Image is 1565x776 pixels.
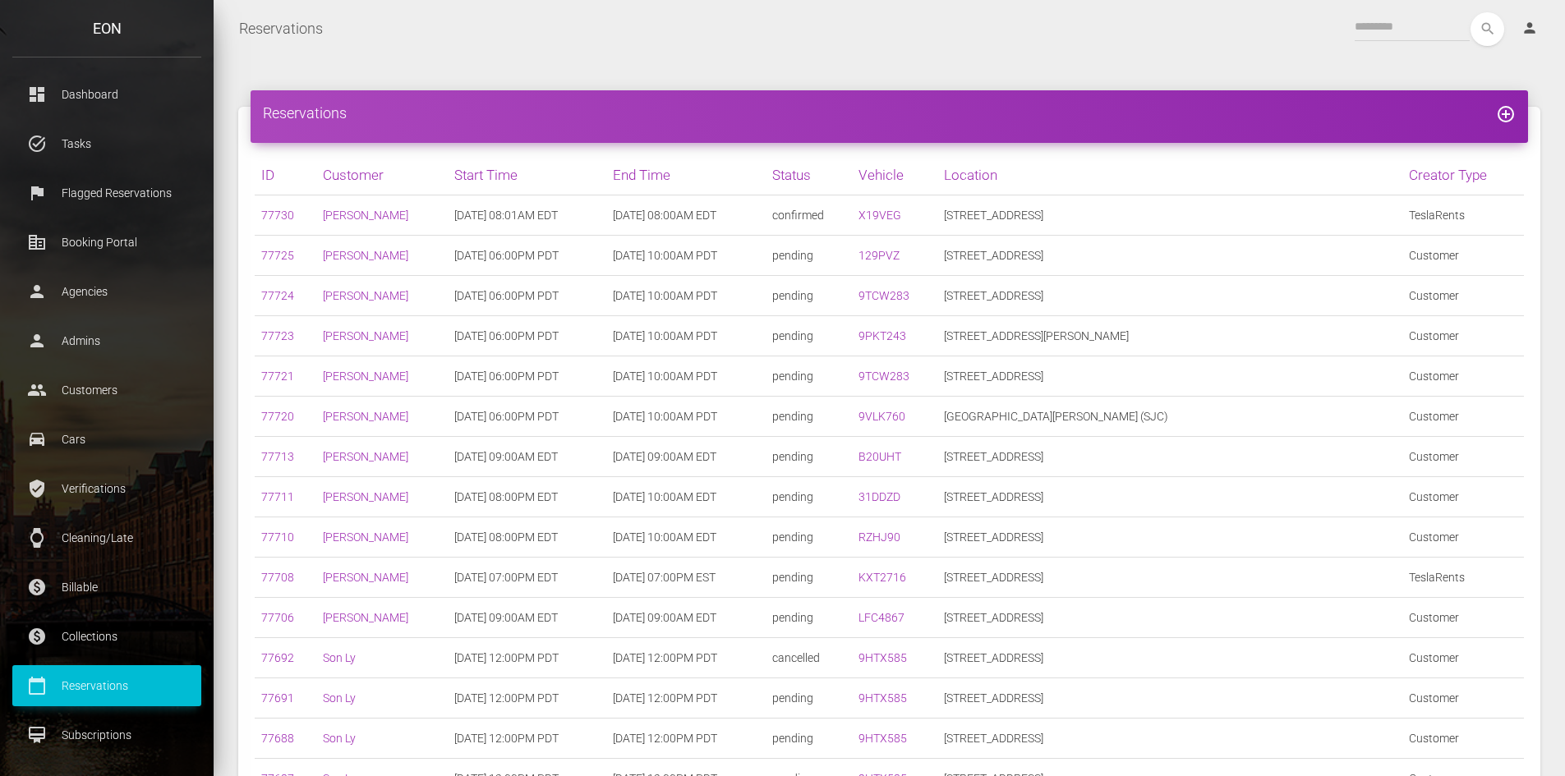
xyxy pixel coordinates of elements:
a: paid Collections [12,616,201,657]
a: watch Cleaning/Late [12,517,201,558]
a: people Customers [12,370,201,411]
td: Customer [1402,356,1524,397]
td: [STREET_ADDRESS] [937,598,1402,638]
td: [STREET_ADDRESS] [937,638,1402,678]
td: pending [766,558,852,598]
th: Status [766,155,852,195]
td: [DATE] 07:00PM EST [606,558,765,598]
td: [DATE] 06:00PM PDT [448,236,606,276]
td: [DATE] 09:00AM EDT [606,598,765,638]
td: [DATE] 12:00PM PDT [448,719,606,759]
td: pending [766,236,852,276]
td: [DATE] 06:00PM PDT [448,356,606,397]
td: confirmed [766,195,852,236]
a: person [1509,12,1553,45]
td: cancelled [766,638,852,678]
td: [DATE] 10:00AM PDT [606,276,765,316]
a: calendar_today Reservations [12,665,201,706]
a: person Admins [12,320,201,361]
p: Reservations [25,673,189,698]
td: [DATE] 12:00PM PDT [606,719,765,759]
td: [DATE] 08:00PM EDT [448,477,606,517]
a: [PERSON_NAME] [323,370,408,383]
td: [DATE] 07:00PM EDT [448,558,606,598]
a: [PERSON_NAME] [323,450,408,463]
th: Customer [316,155,448,195]
a: 77706 [261,611,294,624]
a: 9HTX585 [858,732,907,745]
td: [DATE] 12:00PM PDT [448,678,606,719]
td: [DATE] 06:00PM PDT [448,397,606,437]
a: flag Flagged Reservations [12,172,201,214]
i: person [1521,20,1538,36]
td: [DATE] 06:00PM PDT [448,316,606,356]
td: [DATE] 10:00AM PDT [606,316,765,356]
p: Admins [25,328,189,353]
p: Dashboard [25,82,189,107]
a: verified_user Verifications [12,468,201,509]
td: [DATE] 09:00AM EDT [448,437,606,477]
td: [DATE] 09:00AM EDT [448,598,606,638]
a: B20UHT [858,450,901,463]
td: pending [766,517,852,558]
a: person Agencies [12,271,201,312]
a: paid Billable [12,567,201,608]
i: add_circle_outline [1496,104,1516,124]
a: Son Ly [323,651,356,664]
a: 77692 [261,651,294,664]
a: Son Ly [323,691,356,705]
td: Customer [1402,276,1524,316]
a: 9TCW283 [858,370,909,383]
td: [STREET_ADDRESS] [937,356,1402,397]
a: [PERSON_NAME] [323,571,408,584]
td: [DATE] 10:00AM PDT [606,236,765,276]
a: [PERSON_NAME] [323,611,408,624]
a: [PERSON_NAME] [323,329,408,342]
a: 77725 [261,249,294,262]
a: 77720 [261,410,294,423]
td: [DATE] 06:00PM PDT [448,276,606,316]
td: [STREET_ADDRESS] [937,558,1402,598]
p: Cars [25,427,189,452]
a: card_membership Subscriptions [12,714,201,755]
td: [STREET_ADDRESS][PERSON_NAME] [937,316,1402,356]
a: X19VEG [858,209,901,222]
th: Location [937,155,1402,195]
a: 77713 [261,450,294,463]
td: [DATE] 08:00AM EDT [606,195,765,236]
td: pending [766,477,852,517]
a: dashboard Dashboard [12,74,201,115]
a: Reservations [239,8,323,49]
td: TeslaRents [1402,195,1524,236]
td: [DATE] 12:00PM PDT [606,678,765,719]
td: pending [766,598,852,638]
td: [DATE] 08:00PM EDT [448,517,606,558]
a: 9TCW283 [858,289,909,302]
td: Customer [1402,397,1524,437]
td: Customer [1402,477,1524,517]
a: LFC4867 [858,611,904,624]
th: End Time [606,155,765,195]
p: Subscriptions [25,723,189,747]
a: [PERSON_NAME] [323,289,408,302]
a: corporate_fare Booking Portal [12,222,201,263]
td: [GEOGRAPHIC_DATA][PERSON_NAME] (SJC) [937,397,1402,437]
p: Verifications [25,476,189,501]
a: 77724 [261,289,294,302]
td: [STREET_ADDRESS] [937,236,1402,276]
td: Customer [1402,678,1524,719]
td: Customer [1402,236,1524,276]
p: Collections [25,624,189,649]
td: Customer [1402,437,1524,477]
p: Agencies [25,279,189,304]
a: RZHJ90 [858,530,900,544]
td: [DATE] 12:00PM PDT [606,638,765,678]
a: KXT2716 [858,571,906,584]
a: [PERSON_NAME] [323,209,408,222]
a: [PERSON_NAME] [323,410,408,423]
a: 77721 [261,370,294,383]
td: Customer [1402,598,1524,638]
a: 31DDZD [858,490,900,503]
td: [DATE] 12:00PM PDT [448,638,606,678]
a: 77688 [261,732,294,745]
